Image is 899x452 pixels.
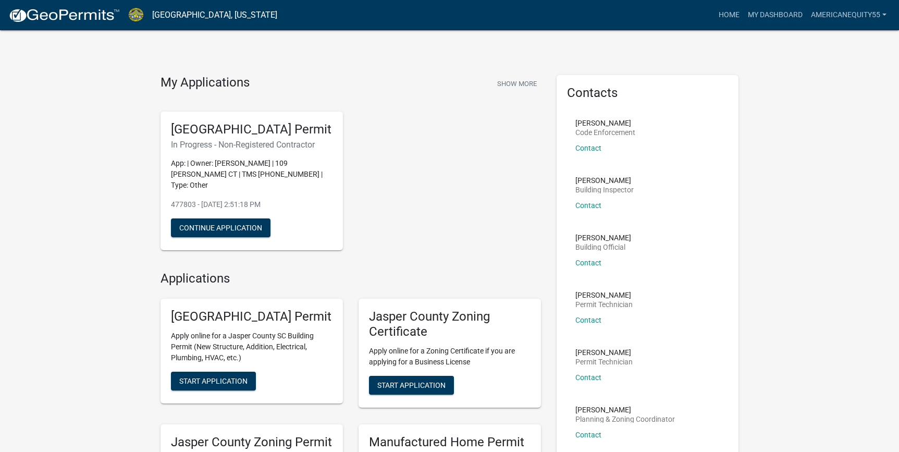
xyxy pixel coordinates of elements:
[575,373,601,382] a: Contact
[171,331,332,363] p: Apply online for a Jasper County SC Building Permit (New Structure, Addition, Electrical, Plumbin...
[575,291,633,299] p: [PERSON_NAME]
[575,301,633,308] p: Permit Technician
[369,309,531,339] h5: Jasper County Zoning Certificate
[171,309,332,324] h5: [GEOGRAPHIC_DATA] Permit
[152,6,277,24] a: [GEOGRAPHIC_DATA], [US_STATE]
[575,349,633,356] p: [PERSON_NAME]
[575,416,675,423] p: Planning & Zoning Coordinator
[575,177,634,184] p: [PERSON_NAME]
[171,372,256,390] button: Start Application
[575,316,601,324] a: Contact
[744,5,807,25] a: My Dashboard
[575,144,601,152] a: Contact
[807,5,891,25] a: americanequity55
[369,435,531,450] h5: Manufactured Home Permit
[575,186,634,193] p: Building Inspector
[575,234,631,241] p: [PERSON_NAME]
[179,377,248,385] span: Start Application
[575,431,601,439] a: Contact
[567,85,729,101] h5: Contacts
[128,8,144,22] img: Jasper County, South Carolina
[575,358,633,365] p: Permit Technician
[575,259,601,267] a: Contact
[575,129,635,136] p: Code Enforcement
[171,218,270,237] button: Continue Application
[171,158,332,191] p: App: | Owner: [PERSON_NAME] | 109 [PERSON_NAME] CT | TMS [PHONE_NUMBER] | Type: Other
[171,122,332,137] h5: [GEOGRAPHIC_DATA] Permit
[575,201,601,210] a: Contact
[715,5,744,25] a: Home
[377,381,446,389] span: Start Application
[575,406,675,413] p: [PERSON_NAME]
[161,271,541,286] h4: Applications
[575,243,631,251] p: Building Official
[171,199,332,210] p: 477803 - [DATE] 2:51:18 PM
[171,435,332,450] h5: Jasper County Zoning Permit
[493,75,541,92] button: Show More
[575,119,635,127] p: [PERSON_NAME]
[161,75,250,91] h4: My Applications
[171,140,332,150] h6: In Progress - Non-Registered Contractor
[369,376,454,395] button: Start Application
[369,346,531,368] p: Apply online for a Zoning Certificate if you are applying for a Business License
